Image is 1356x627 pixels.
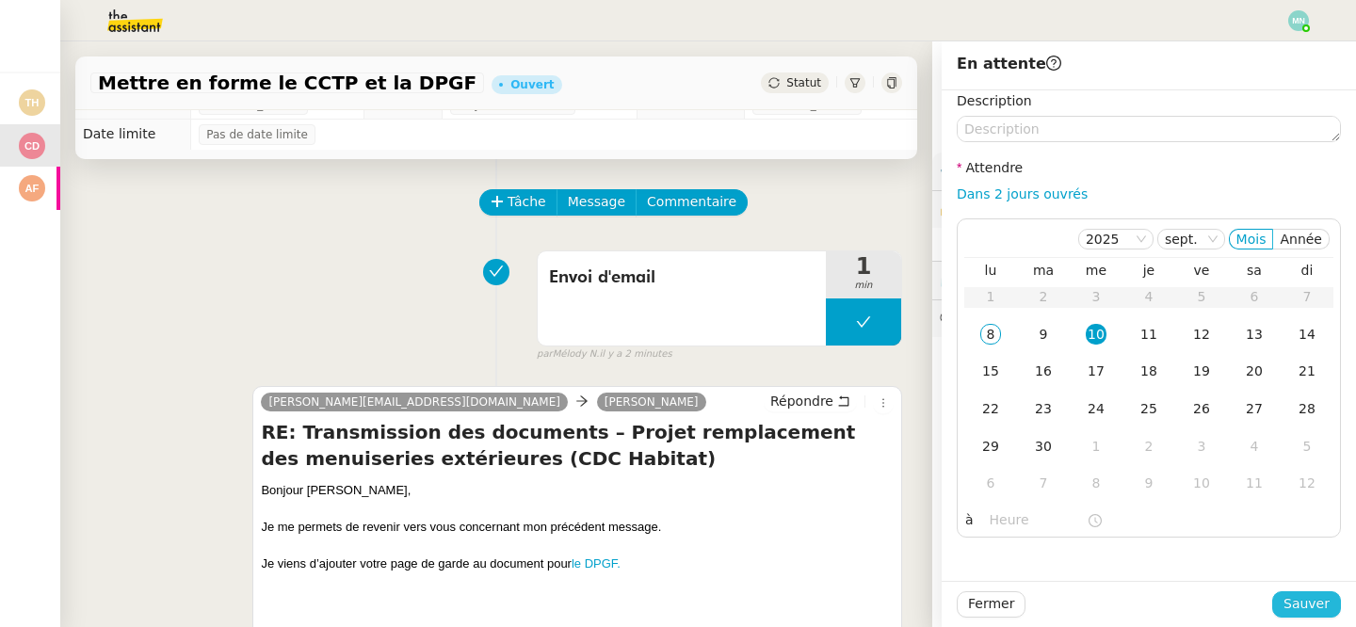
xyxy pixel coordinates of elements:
div: 29 [980,436,1001,457]
td: 15/09/2025 [964,353,1017,391]
span: Statut [786,76,821,89]
td: 05/10/2025 [1281,428,1333,466]
label: Description [957,93,1032,108]
td: 06/10/2025 [964,465,1017,503]
td: 01/10/2025 [1070,428,1122,466]
span: par [537,346,553,362]
div: 27 [1244,398,1265,419]
td: 16/09/2025 [1017,353,1070,391]
span: Message [568,191,625,213]
span: Fermer [968,593,1014,615]
td: 08/10/2025 [1070,465,1122,503]
div: Je me permets de revenir vers vous concernant mon précédent message. [261,518,894,537]
td: 12/10/2025 [1281,465,1333,503]
td: 02/10/2025 [1122,428,1175,466]
div: 12 [1191,324,1212,345]
td: 28/09/2025 [1281,391,1333,428]
div: 8 [980,324,1001,345]
th: ven. [1175,262,1228,279]
a: [PERSON_NAME] [597,394,706,410]
button: Tâche [479,189,557,216]
div: 14 [1297,324,1317,345]
td: 10/10/2025 [1175,465,1228,503]
h4: RE: Transmission des documents – Projet remplacement des menuiseries extérieures (CDC Habitat) [261,419,894,472]
span: Année [1280,232,1322,247]
td: 14/09/2025 [1281,316,1333,354]
div: 💬Commentaires 5 [932,300,1356,337]
div: Bonjour ﻿[PERSON_NAME]﻿, [261,481,894,500]
img: svg [1288,10,1309,31]
td: 23/09/2025 [1017,391,1070,428]
th: mer. [1070,262,1122,279]
td: 19/09/2025 [1175,353,1228,391]
td: 24/09/2025 [1070,391,1122,428]
img: svg [19,133,45,159]
td: 08/09/2025 [964,316,1017,354]
div: 9 [1138,473,1159,493]
td: 07/10/2025 [1017,465,1070,503]
a: le DPGF. [572,556,621,571]
div: 12 [1297,473,1317,493]
td: 09/09/2025 [1017,316,1070,354]
button: Sauver [1272,591,1341,618]
td: 13/09/2025 [1228,316,1281,354]
th: lun. [964,262,1017,279]
td: 10/09/2025 [1070,316,1122,354]
a: Dans 2 jours ouvrés [957,186,1088,201]
button: Répondre [764,391,857,411]
div: 4 [1244,436,1265,457]
span: ⚙️ [940,160,1038,182]
span: Commentaire [647,191,736,213]
span: ⏲️ [940,272,1077,287]
div: 3 [1191,436,1212,457]
th: jeu. [1122,262,1175,279]
td: 03/10/2025 [1175,428,1228,466]
input: Heure [990,509,1087,531]
div: 5 [1297,436,1317,457]
td: 20/09/2025 [1228,353,1281,391]
th: mar. [1017,262,1070,279]
th: dim. [1281,262,1333,279]
span: [PERSON_NAME][EMAIL_ADDRESS][DOMAIN_NAME] [268,395,560,409]
td: 21/09/2025 [1281,353,1333,391]
div: 10 [1086,324,1106,345]
div: 13 [1244,324,1265,345]
span: 💬 [940,311,1094,326]
div: 20 [1244,361,1265,381]
span: Pas de date limite [206,125,308,144]
div: 11 [1244,473,1265,493]
div: 15 [980,361,1001,381]
button: Commentaire [636,189,748,216]
td: 27/09/2025 [1228,391,1281,428]
th: sam. [1228,262,1281,279]
div: 16 [1033,361,1054,381]
div: 🔐Données client [932,191,1356,228]
span: il y a 2 minutes [599,346,671,362]
span: min [826,278,901,294]
div: ⏲️Tâches 79:25 [932,262,1356,298]
span: Mois [1236,232,1267,247]
div: 18 [1138,361,1159,381]
td: 09/10/2025 [1122,465,1175,503]
div: 9 [1033,324,1054,345]
div: 10 [1191,473,1212,493]
div: 23 [1033,398,1054,419]
div: 8 [1086,473,1106,493]
span: En attente [957,55,1061,72]
td: Date limite [75,120,191,150]
div: 7 [1033,473,1054,493]
span: 🔐 [940,199,1062,220]
span: à [965,509,974,531]
div: 17 [1086,361,1106,381]
div: 21 [1297,361,1317,381]
td: 22/09/2025 [964,391,1017,428]
td: 18/09/2025 [1122,353,1175,391]
td: 04/10/2025 [1228,428,1281,466]
div: Ouvert [510,79,554,90]
div: 24 [1086,398,1106,419]
td: 30/09/2025 [1017,428,1070,466]
div: 2 [1138,436,1159,457]
span: Tâche [508,191,546,213]
td: 17/09/2025 [1070,353,1122,391]
div: 26 [1191,398,1212,419]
